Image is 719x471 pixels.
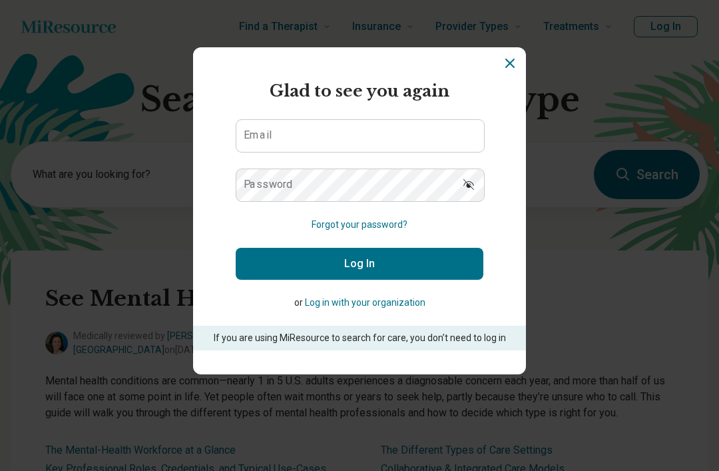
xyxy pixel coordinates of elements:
[454,169,483,201] button: Show password
[212,331,507,345] p: If you are using MiResource to search for care, you don’t need to log in
[236,79,483,103] h2: Glad to see you again
[244,179,293,190] label: Password
[193,47,526,374] section: Login Dialog
[312,218,407,232] button: Forgot your password?
[502,55,518,71] button: Dismiss
[236,296,483,310] p: or
[236,248,483,280] button: Log In
[244,130,272,141] label: Email
[305,296,425,310] button: Log in with your organization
